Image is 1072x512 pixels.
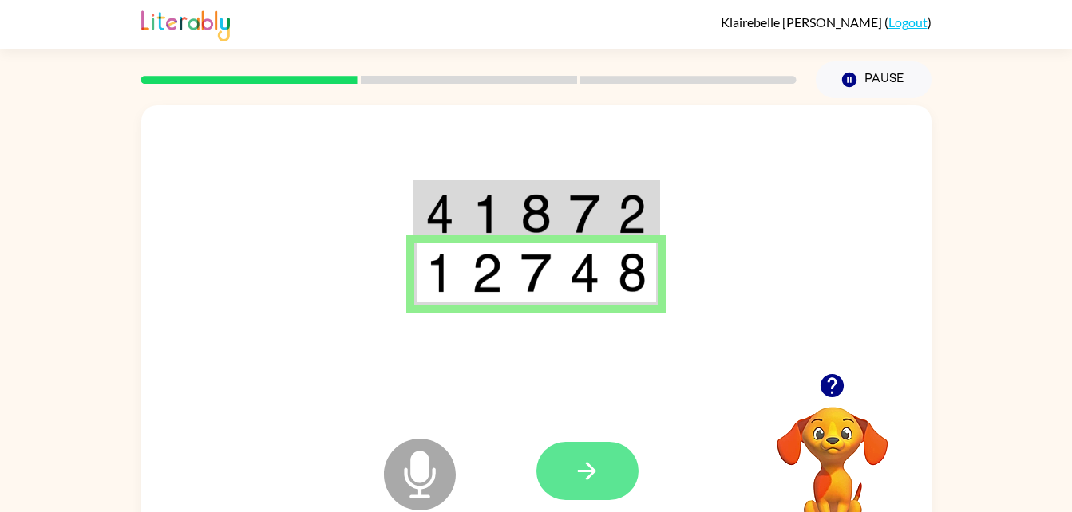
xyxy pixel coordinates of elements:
img: 8 [520,194,551,234]
a: Logout [888,14,928,30]
button: Pause [816,61,932,98]
img: 4 [425,194,454,234]
img: 1 [425,253,454,293]
img: 8 [618,253,647,293]
img: 2 [472,253,502,293]
img: Literably [141,6,230,41]
img: 7 [520,253,551,293]
img: 2 [618,194,647,234]
img: 1 [472,194,502,234]
img: 4 [569,253,599,293]
img: 7 [569,194,599,234]
span: Klairebelle [PERSON_NAME] [721,14,884,30]
div: ( ) [721,14,932,30]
